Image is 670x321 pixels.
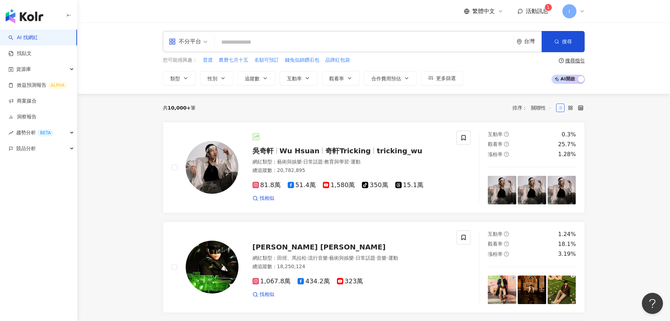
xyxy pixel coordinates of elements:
[328,255,329,261] span: ·
[548,276,576,304] img: post-image
[200,71,233,85] button: 性別
[303,159,323,165] span: 日常話題
[245,76,260,81] span: 追蹤數
[285,57,319,64] span: 錢兔似錦鑽石包
[421,71,463,85] button: 更多篩選
[253,278,291,285] span: 1,067.8萬
[237,71,275,85] button: 追蹤數
[170,76,180,81] span: 類型
[16,141,36,156] span: 競品分析
[8,98,37,105] a: 商案媒合
[219,57,248,64] span: 農曆七月十五
[16,61,31,77] span: 資源庫
[377,255,387,261] span: 音樂
[329,76,344,81] span: 觀看率
[163,57,197,64] span: 您可能感興趣：
[253,291,274,298] a: 找相似
[37,129,53,136] div: BETA
[472,7,495,15] span: 繁體中文
[518,176,546,204] img: post-image
[395,181,423,189] span: 15.1萬
[558,240,576,248] div: 18.1%
[642,293,663,314] iframe: Help Scout Beacon - Open
[8,113,37,121] a: 洞察報告
[504,241,509,246] span: question-circle
[186,241,238,294] img: KOL Avatar
[325,147,371,155] span: 奇軒Tricking
[388,255,398,261] span: 運動
[562,39,572,44] span: 搜尋
[488,251,503,257] span: 漲粉率
[280,71,318,85] button: 互動率
[488,176,516,204] img: post-image
[349,159,350,165] span: ·
[518,276,546,304] img: post-image
[285,56,320,64] button: 錢兔似錦鑽石包
[354,255,355,261] span: ·
[558,150,576,158] div: 1.28%
[253,243,386,251] span: [PERSON_NAME] [PERSON_NAME]
[203,57,213,64] span: 普渡
[526,8,548,14] span: 活動訊息
[288,181,316,189] span: 51.4萬
[163,122,585,213] a: KOL Avatar吳奇軒Wu Hsuan奇軒Trickingtricking_wu網紅類型：藝術與娛樂·日常話題·教育與學習·運動總追蹤數：20,782,89581.8萬51.4萬1,580萬...
[253,167,448,174] div: 總追蹤數 ： 20,782,895
[8,50,32,57] a: 找貼文
[436,75,456,81] span: 更多篩選
[362,181,388,189] span: 350萬
[548,176,576,204] img: post-image
[208,76,217,81] span: 性別
[559,58,564,63] span: question-circle
[488,141,503,147] span: 觀看率
[163,105,196,111] div: 共 筆
[325,56,350,64] button: 品牌紅包袋
[254,56,279,64] button: 名額可預訂
[504,132,509,137] span: question-circle
[6,9,43,23] img: logo
[517,39,522,44] span: environment
[253,255,448,262] div: 網紅類型 ：
[488,231,503,237] span: 互動率
[329,255,354,261] span: 藝術與娛樂
[169,38,176,45] span: appstore
[351,159,360,165] span: 運動
[542,31,585,52] button: 搜尋
[337,278,363,285] span: 323萬
[364,71,417,85] button: 合作費用預估
[545,4,552,11] sup: 1
[254,57,279,64] span: 名額可預訂
[377,147,422,155] span: tricking_wu
[186,141,238,194] img: KOL Avatar
[324,159,349,165] span: 教育與學習
[307,255,308,261] span: ·
[253,181,281,189] span: 81.8萬
[253,159,448,166] div: 網紅類型 ：
[488,152,503,157] span: 漲粉率
[8,34,38,41] a: searchAI 找網紅
[277,255,307,261] span: 田徑、馬拉松
[565,58,585,63] div: 搜尋指引
[371,76,401,81] span: 合作費用預估
[169,36,201,47] div: 不分平台
[322,71,360,85] button: 觀看率
[558,230,576,238] div: 1.24%
[308,255,328,261] span: 流行音樂
[203,56,213,64] button: 普渡
[253,263,448,270] div: 總追蹤數 ： 18,250,124
[163,222,585,313] a: KOL Avatar[PERSON_NAME] [PERSON_NAME]網紅類型：田徑、馬拉松·流行音樂·藝術與娛樂·日常話題·音樂·運動總追蹤數：18,250,1241,067.8萬434....
[504,152,509,157] span: question-circle
[547,5,550,10] span: 1
[558,250,576,258] div: 3.19%
[323,181,355,189] span: 1,580萬
[168,105,191,111] span: 10,000+
[512,102,556,113] div: 排序：
[524,38,542,44] div: 台灣
[531,102,552,113] span: 關聯性
[488,131,503,137] span: 互動率
[356,255,375,261] span: 日常話題
[323,159,324,165] span: ·
[504,252,509,257] span: question-circle
[325,57,350,64] span: 品牌紅包袋
[568,7,570,15] span: I
[163,71,196,85] button: 類型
